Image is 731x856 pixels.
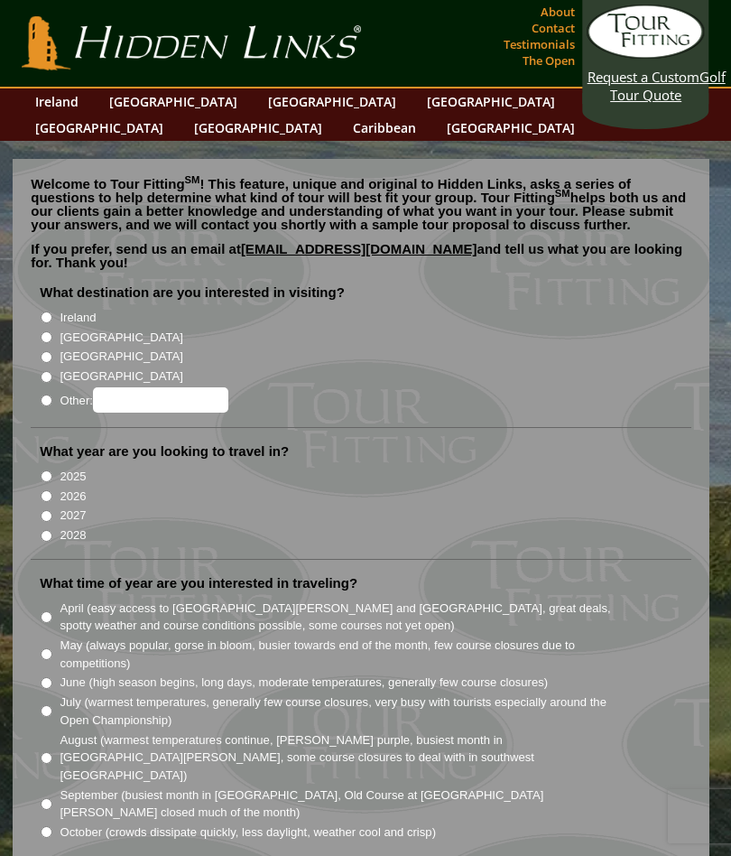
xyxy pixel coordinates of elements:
[60,674,548,692] label: June (high season begins, long days, moderate temperatures, generally few course closures)
[185,174,200,185] sup: SM
[100,88,246,115] a: [GEOGRAPHIC_DATA]
[60,329,182,347] label: [GEOGRAPHIC_DATA]
[555,188,570,199] sup: SM
[60,786,617,822] label: September (busiest month in [GEOGRAPHIC_DATA], Old Course at [GEOGRAPHIC_DATA][PERSON_NAME] close...
[93,387,228,413] input: Other:
[588,5,705,104] a: Request a CustomGolf Tour Quote
[31,177,690,231] p: Welcome to Tour Fitting ! This feature, unique and original to Hidden Links, asks a series of que...
[60,526,86,544] label: 2028
[588,68,699,86] span: Request a Custom
[60,468,86,486] label: 2025
[31,242,690,283] p: If you prefer, send us an email at and tell us what you are looking for. Thank you!
[241,241,477,256] a: [EMAIL_ADDRESS][DOMAIN_NAME]
[60,309,96,327] label: Ireland
[185,115,331,141] a: [GEOGRAPHIC_DATA]
[438,115,584,141] a: [GEOGRAPHIC_DATA]
[60,637,617,672] label: May (always popular, gorse in bloom, busier towards end of the month, few course closures due to ...
[40,442,289,461] label: What year are you looking to travel in?
[60,507,86,525] label: 2027
[60,693,617,729] label: July (warmest temperatures, generally few course closures, very busy with tourists especially aro...
[26,88,88,115] a: Ireland
[259,88,405,115] a: [GEOGRAPHIC_DATA]
[60,348,182,366] label: [GEOGRAPHIC_DATA]
[60,823,436,842] label: October (crowds dissipate quickly, less daylight, weather cool and crisp)
[518,48,579,73] a: The Open
[60,731,617,785] label: August (warmest temperatures continue, [PERSON_NAME] purple, busiest month in [GEOGRAPHIC_DATA][P...
[40,574,357,592] label: What time of year are you interested in traveling?
[499,32,579,57] a: Testimonials
[60,368,182,386] label: [GEOGRAPHIC_DATA]
[40,284,345,302] label: What destination are you interested in visiting?
[60,600,617,635] label: April (easy access to [GEOGRAPHIC_DATA][PERSON_NAME] and [GEOGRAPHIC_DATA], great deals, spotty w...
[60,387,227,413] label: Other:
[527,15,579,41] a: Contact
[344,115,425,141] a: Caribbean
[60,488,86,506] label: 2026
[26,115,172,141] a: [GEOGRAPHIC_DATA]
[418,88,564,115] a: [GEOGRAPHIC_DATA]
